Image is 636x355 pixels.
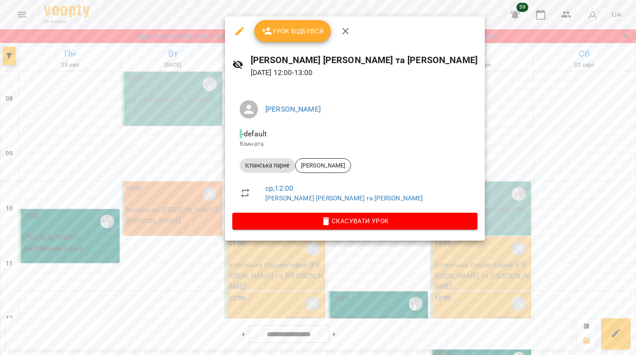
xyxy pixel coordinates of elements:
a: ср , 12:00 [265,184,293,193]
span: [PERSON_NAME] [296,161,351,170]
button: Урок відбувся [254,20,331,42]
a: [PERSON_NAME] [265,105,321,113]
span: Іспанська парне [240,161,295,170]
button: Скасувати Урок [232,213,477,229]
div: [PERSON_NAME] [295,158,351,173]
p: [DATE] 12:00 - 13:00 [251,67,477,78]
span: Урок відбувся [262,26,324,37]
p: Кімната [240,140,470,149]
a: [PERSON_NAME] [PERSON_NAME] та [PERSON_NAME] [265,194,423,202]
span: - default [240,129,269,138]
h6: [PERSON_NAME] [PERSON_NAME] та [PERSON_NAME] [251,53,477,67]
span: Скасувати Урок [240,215,470,226]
